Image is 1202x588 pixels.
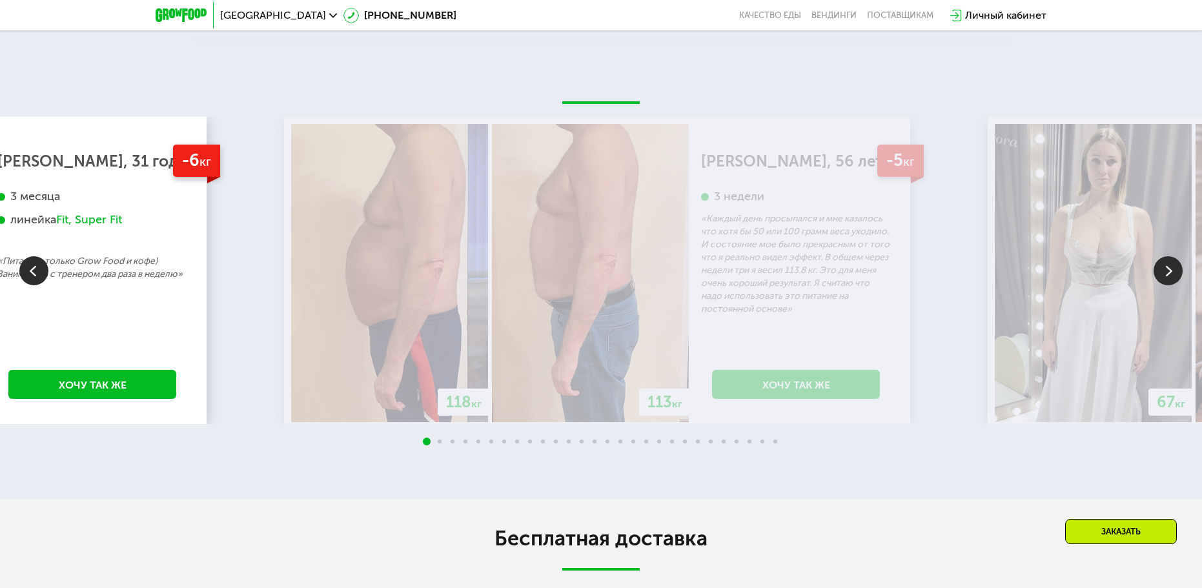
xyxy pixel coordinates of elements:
div: Личный кабинет [965,8,1046,23]
div: 3 недели [701,189,891,204]
a: [PHONE_NUMBER] [343,8,456,23]
p: «Каждый день просыпался и мне казалось что хотя бы 50 или 100 грамм веса уходило. И состояние мое... [701,212,891,316]
div: -5 [877,145,924,177]
a: Качество еды [739,10,801,21]
h2: Бесплатная доставка [239,525,963,551]
span: [GEOGRAPHIC_DATA] [220,10,326,21]
span: кг [903,154,915,169]
div: 67 [1148,389,1194,416]
div: -6 [173,145,220,177]
img: Slide right [1154,256,1183,285]
div: Заказать [1065,519,1177,544]
img: Slide left [19,256,48,285]
a: Хочу так же [712,370,880,399]
div: Fit, Super Fit [56,212,122,227]
span: кг [471,398,482,410]
span: кг [672,398,682,410]
span: кг [1175,398,1185,410]
div: [PERSON_NAME], 56 лет [701,155,891,168]
span: кг [199,154,211,169]
div: 118 [438,389,490,416]
div: поставщикам [867,10,933,21]
a: Вендинги [811,10,857,21]
a: Хочу так же [8,370,176,399]
div: 113 [639,389,691,416]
